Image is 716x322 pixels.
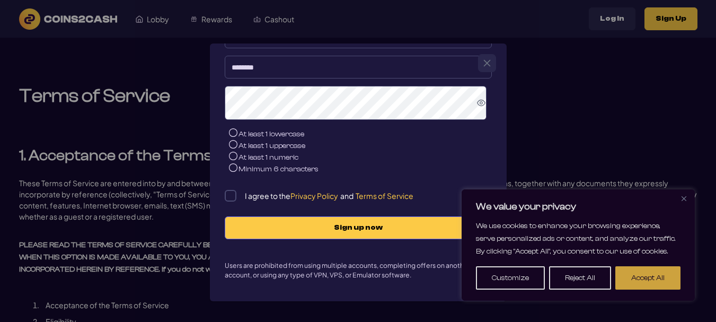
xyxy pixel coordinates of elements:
span: Terms of Service [356,191,413,201]
button: Customize [476,266,545,290]
p: We value your privacy [476,201,680,213]
li: At least 1 uppercase [229,140,492,152]
button: Accept All [615,266,680,290]
div: We value your privacy [462,189,695,301]
span: Sign up now [236,223,481,232]
li: Minimum 6 characters [229,163,492,175]
li: At least 1 lowercase [229,128,492,140]
li: At least 1 numeric [229,152,492,163]
p: I agree to the and [245,191,413,201]
button: Sign up now [225,216,492,239]
svg: Show Password [477,99,485,107]
button: Close [479,55,496,72]
span: Privacy Policy [290,191,338,201]
p: We use cookies to enhance your browsing experience, serve personalized ads or content, and analyz... [476,220,680,258]
button: Close [677,192,690,205]
p: Users are prohibited from using multiple accounts, completing offers on another user's account, o... [225,260,492,280]
button: Reject All [549,266,611,290]
img: Close [682,196,686,201]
